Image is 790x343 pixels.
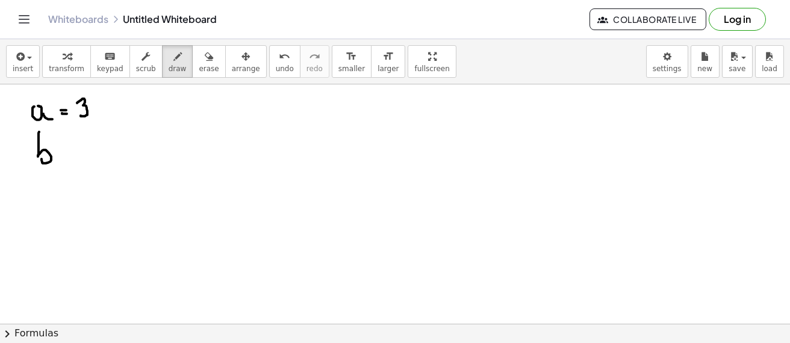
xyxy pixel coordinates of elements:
[589,8,706,30] button: Collaborate Live
[225,45,267,78] button: arrange
[332,45,372,78] button: format_sizesmaller
[697,65,712,73] span: new
[646,45,688,78] button: settings
[382,49,394,64] i: format_size
[309,49,320,64] i: redo
[13,65,33,73] span: insert
[279,49,290,64] i: undo
[276,65,294,73] span: undo
[42,45,91,78] button: transform
[762,65,777,73] span: load
[408,45,456,78] button: fullscreen
[306,65,323,73] span: redo
[378,65,399,73] span: larger
[129,45,163,78] button: scrub
[371,45,405,78] button: format_sizelarger
[755,45,784,78] button: load
[48,13,108,25] a: Whiteboards
[346,49,357,64] i: format_size
[136,65,156,73] span: scrub
[97,65,123,73] span: keypad
[232,65,260,73] span: arrange
[162,45,193,78] button: draw
[709,8,766,31] button: Log in
[691,45,720,78] button: new
[414,65,449,73] span: fullscreen
[49,65,84,73] span: transform
[199,65,219,73] span: erase
[6,45,40,78] button: insert
[600,14,696,25] span: Collaborate Live
[338,65,365,73] span: smaller
[653,65,682,73] span: settings
[269,45,300,78] button: undoundo
[722,45,753,78] button: save
[169,65,187,73] span: draw
[192,45,225,78] button: erase
[104,49,116,64] i: keyboard
[90,45,130,78] button: keyboardkeypad
[729,65,745,73] span: save
[300,45,329,78] button: redoredo
[14,10,34,29] button: Toggle navigation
